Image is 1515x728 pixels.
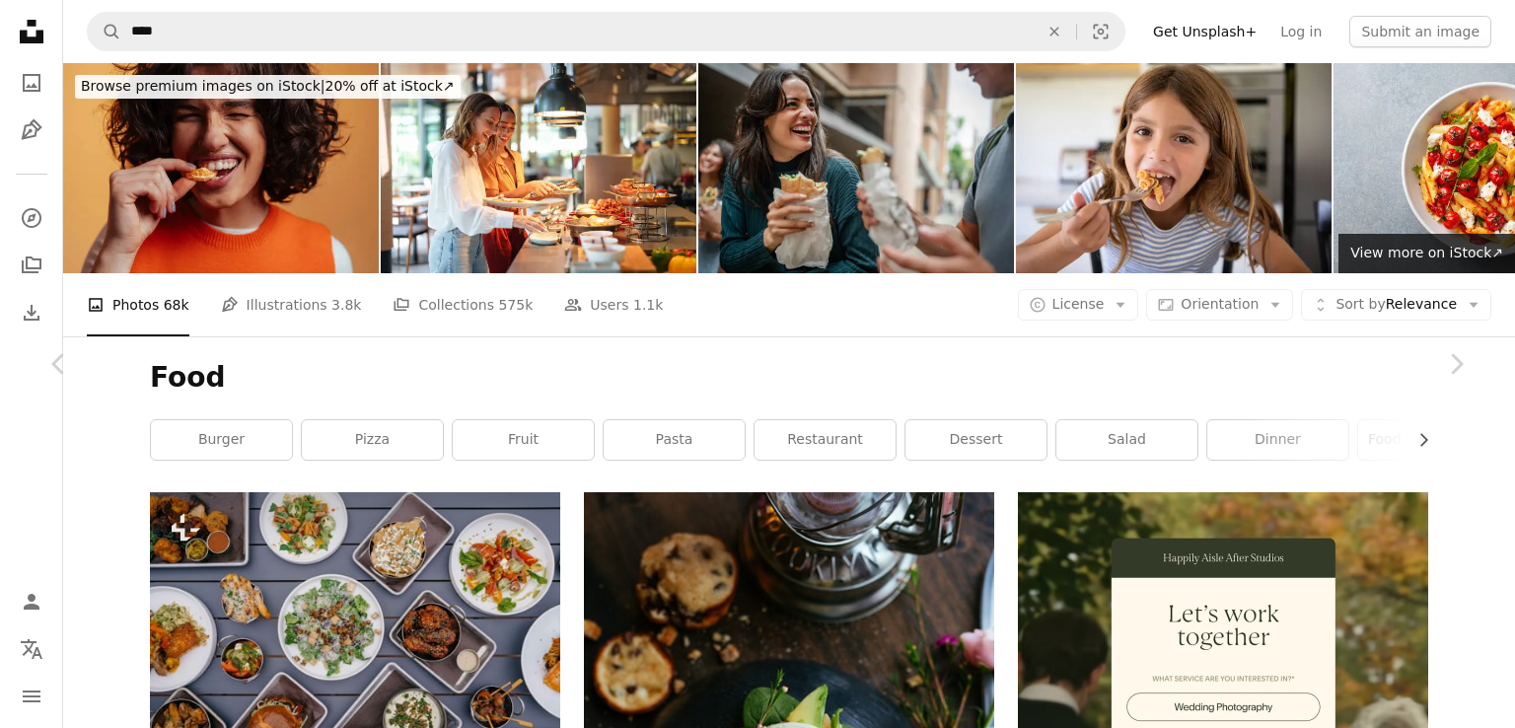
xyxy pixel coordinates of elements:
button: Clear [1033,13,1076,50]
span: Sort by [1335,296,1385,312]
a: Photos [12,63,51,103]
button: Menu [12,677,51,716]
a: dinner [1207,420,1348,460]
a: Collections [12,246,51,285]
h1: Food [150,360,1428,396]
img: Diverse Young Women Enjoying Self-Service Restaurant [381,63,696,273]
div: 20% off at iStock ↗ [75,75,461,99]
button: Visual search [1077,13,1124,50]
a: food photography [1358,420,1499,460]
a: dessert [905,420,1046,460]
a: restaurant [755,420,896,460]
a: fruit [453,420,594,460]
button: Submit an image [1349,16,1491,47]
a: Log in / Sign up [12,582,51,621]
span: Relevance [1335,295,1457,315]
a: pizza [302,420,443,460]
button: Orientation [1146,289,1293,321]
a: Browse premium images on iStock|20% off at iStock↗ [63,63,472,110]
span: License [1052,296,1105,312]
span: View more on iStock ↗ [1350,245,1503,260]
a: salad [1056,420,1197,460]
a: Get Unsplash+ [1141,16,1268,47]
a: pasta [604,420,745,460]
span: Browse premium images on iStock | [81,78,325,94]
a: Users 1.1k [564,273,663,336]
a: Explore [12,198,51,238]
img: Young woman with curly hair eating a slice of tangerine with closed eyes [63,63,379,273]
a: Log in [1268,16,1334,47]
span: 3.8k [331,294,361,316]
a: Illustrations [12,110,51,150]
img: Funny girl eating noodles in her kitchen [1016,63,1332,273]
span: 1.1k [633,294,663,316]
span: 575k [498,294,533,316]
a: Next [1397,269,1515,459]
a: burger [151,420,292,460]
form: Find visuals sitewide [87,12,1125,51]
button: License [1018,289,1139,321]
a: a table topped with lots of plates of food [150,619,560,637]
a: View more on iStock↗ [1338,234,1515,273]
button: Search Unsplash [88,13,121,50]
button: Language [12,629,51,669]
span: Orientation [1181,296,1259,312]
img: Youth enjoy tasty street food while laughing and socializing in the vibrant streets of Sydney, Au... [698,63,1014,273]
a: Collections 575k [393,273,533,336]
button: Sort byRelevance [1301,289,1491,321]
a: Illustrations 3.8k [221,273,362,336]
